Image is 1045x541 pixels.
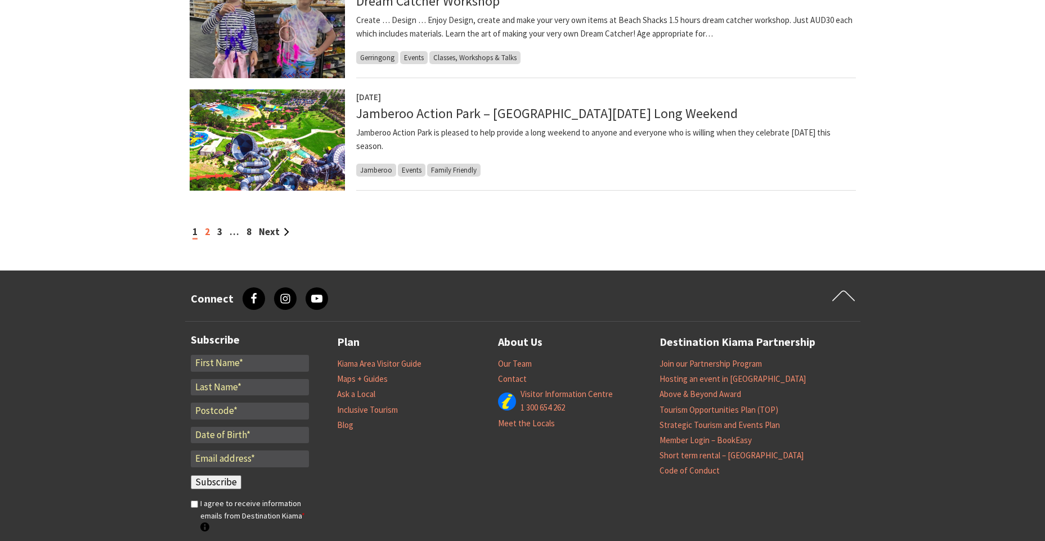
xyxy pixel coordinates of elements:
span: 1 [192,226,198,240]
input: Postcode* [191,403,309,420]
a: Above & Beyond Award [660,389,741,400]
span: Events [398,164,425,177]
a: Tourism Opportunities Plan (TOP) [660,404,778,416]
span: … [230,226,239,238]
span: [DATE] [356,92,381,102]
a: 8 [246,226,252,238]
a: 3 [217,226,222,238]
a: Destination Kiama Partnership [660,333,815,351]
a: Kiama Area Visitor Guide [337,358,421,369]
a: Maps + Guides [337,373,388,385]
a: Join our Partnership Program [660,358,762,369]
a: Our Team [498,358,532,369]
input: First Name* [191,355,309,372]
span: Events [400,51,428,64]
a: Next [259,226,289,238]
a: Blog [337,420,353,431]
a: About Us [498,333,542,351]
a: Jamberoo Action Park – [GEOGRAPHIC_DATA][DATE] Long Weekend [356,105,738,122]
a: 1 300 654 262 [521,402,565,413]
a: Hosting an event in [GEOGRAPHIC_DATA] [660,373,806,385]
input: Subscribe [191,475,241,490]
p: Create … Design … Enjoy Design, create and make your very own items at Beach Shacks 1.5 hours dre... [356,13,856,40]
a: Ask a Local [337,389,375,400]
input: Date of Birth* [191,427,309,444]
a: Strategic Tourism and Events Plan [660,420,780,431]
h3: Subscribe [191,333,309,346]
h3: Connect [191,292,234,305]
span: Classes, Workshops & Talks [429,51,521,64]
input: Email address* [191,450,309,467]
span: Family Friendly [427,164,481,177]
a: Meet the Locals [498,418,555,429]
a: Short term rental – [GEOGRAPHIC_DATA] Code of Conduct [660,450,804,476]
img: Jamberoo Action Park Kiama NSW [190,89,345,191]
a: Inclusive Tourism [337,404,398,416]
p: Jamberoo Action Park is pleased to help provide a long weekend to anyone and everyone who is will... [356,126,856,153]
span: Gerringong [356,51,398,64]
label: I agree to receive information emails from Destination Kiama [200,497,309,535]
a: Plan [337,333,360,351]
input: Last Name* [191,379,309,396]
a: Visitor Information Centre [521,389,613,400]
a: Contact [498,373,527,385]
a: 2 [205,226,210,238]
a: Member Login – BookEasy [660,435,752,446]
span: Jamberoo [356,164,396,177]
